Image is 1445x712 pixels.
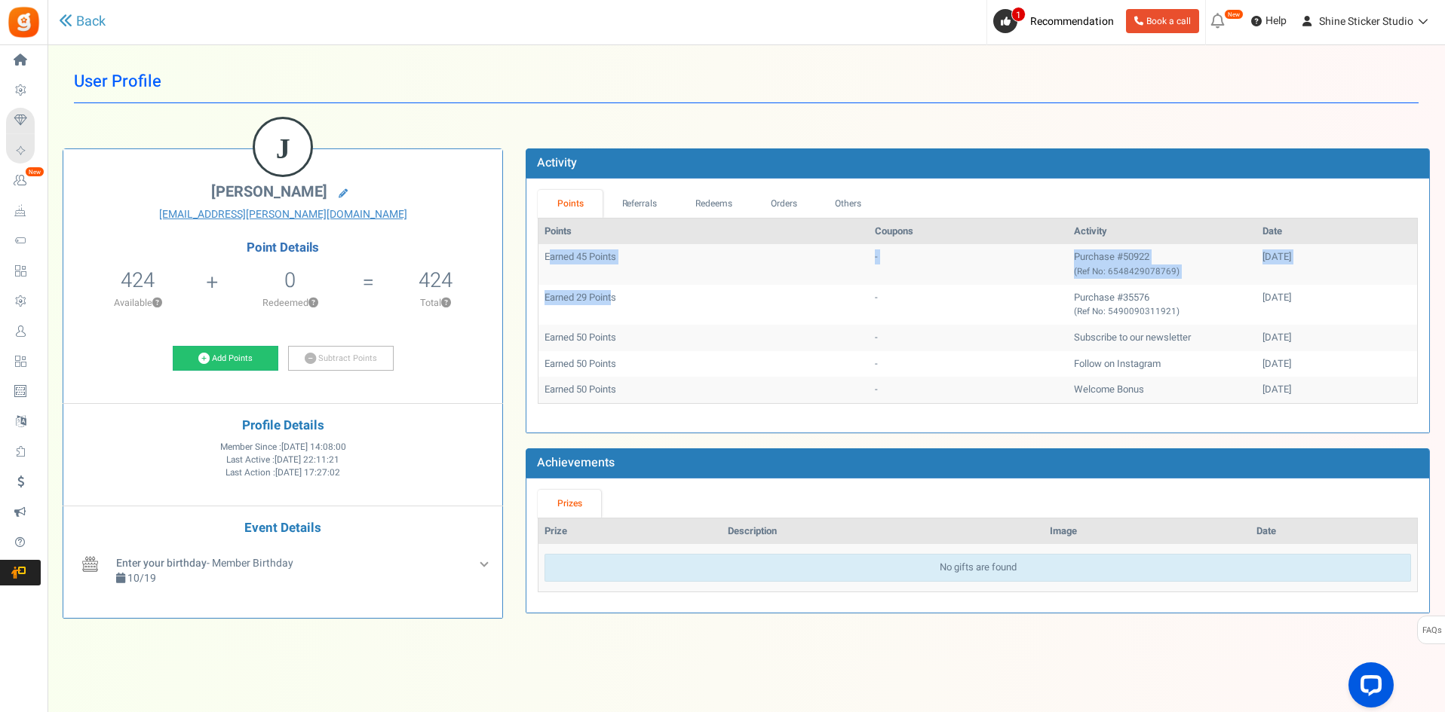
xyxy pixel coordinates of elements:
h4: Point Details [63,241,502,255]
a: New [6,168,41,194]
em: New [1224,9,1244,20]
a: Redeems [676,190,752,218]
th: Date [1250,518,1417,545]
th: Description [722,518,1044,545]
th: Coupons [869,218,1068,245]
span: [DATE] 22:11:21 [275,454,339,466]
td: Subscribe to our newsletter [1068,325,1256,351]
span: Recommendation [1030,14,1114,29]
a: Prizes [538,490,601,518]
span: 1 [1011,7,1026,22]
b: Enter your birthday [116,555,207,571]
p: Available [71,296,204,310]
button: ? [308,298,318,308]
a: Subtract Points [288,346,394,371]
td: Earned 29 Points [538,285,869,325]
button: ? [152,298,162,308]
div: [DATE] [1262,383,1411,397]
button: ? [441,298,451,308]
img: Gratisfaction [7,5,41,39]
div: [DATE] [1262,291,1411,305]
td: Earned 50 Points [538,325,869,351]
td: Purchase #50922 [1068,244,1256,284]
td: - [869,285,1068,325]
td: - [869,244,1068,284]
a: [EMAIL_ADDRESS][PERSON_NAME][DOMAIN_NAME] [75,207,491,222]
h5: 0 [284,269,296,292]
div: [DATE] [1262,331,1411,345]
a: Points [538,190,603,218]
th: Prize [538,518,721,545]
div: No gifts are found [545,554,1411,582]
th: Date [1256,218,1417,245]
span: FAQs [1422,616,1442,645]
td: - [869,377,1068,403]
a: Book a call [1126,9,1199,33]
span: Last Active : [226,454,339,466]
em: New [25,167,44,177]
span: Shine Sticker Studio [1319,14,1413,29]
small: (Ref No: 5490090311921) [1074,305,1180,318]
div: [DATE] [1262,357,1411,371]
span: [DATE] 14:08:00 [281,441,346,454]
div: [DATE] [1262,250,1411,264]
h4: Event Details [75,521,491,536]
b: Activity [537,154,577,172]
h1: User Profile [74,60,1419,103]
a: Referrals [603,190,676,218]
span: 10/19 [127,570,156,586]
td: - [869,325,1068,351]
span: Last Action : [225,466,340,479]
span: Help [1262,14,1287,29]
span: [DATE] 17:27:02 [275,466,340,479]
p: Redeemed [219,296,360,310]
h5: 424 [419,269,453,292]
a: Others [816,190,881,218]
a: Orders [751,190,816,218]
th: Points [538,218,869,245]
figcaption: J [255,119,311,178]
td: - [869,351,1068,377]
span: Member Since : [220,441,346,454]
span: [PERSON_NAME] [211,181,327,203]
a: Help [1245,9,1293,33]
th: Image [1044,518,1250,545]
a: Add Points [173,346,278,371]
span: 424 [121,265,155,295]
td: Earned 50 Points [538,351,869,377]
b: Achievements [537,454,615,472]
p: Total [376,296,495,310]
td: Purchase #35576 [1068,285,1256,325]
h4: Profile Details [75,419,491,433]
td: Follow on Instagram [1068,351,1256,377]
th: Activity [1068,218,1256,245]
td: Earned 50 Points [538,377,869,403]
small: (Ref No: 6548429078769) [1074,265,1180,278]
span: - Member Birthday [116,555,293,571]
td: Welcome Bonus [1068,377,1256,403]
td: Earned 45 Points [538,244,869,284]
a: 1 Recommendation [993,9,1120,33]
